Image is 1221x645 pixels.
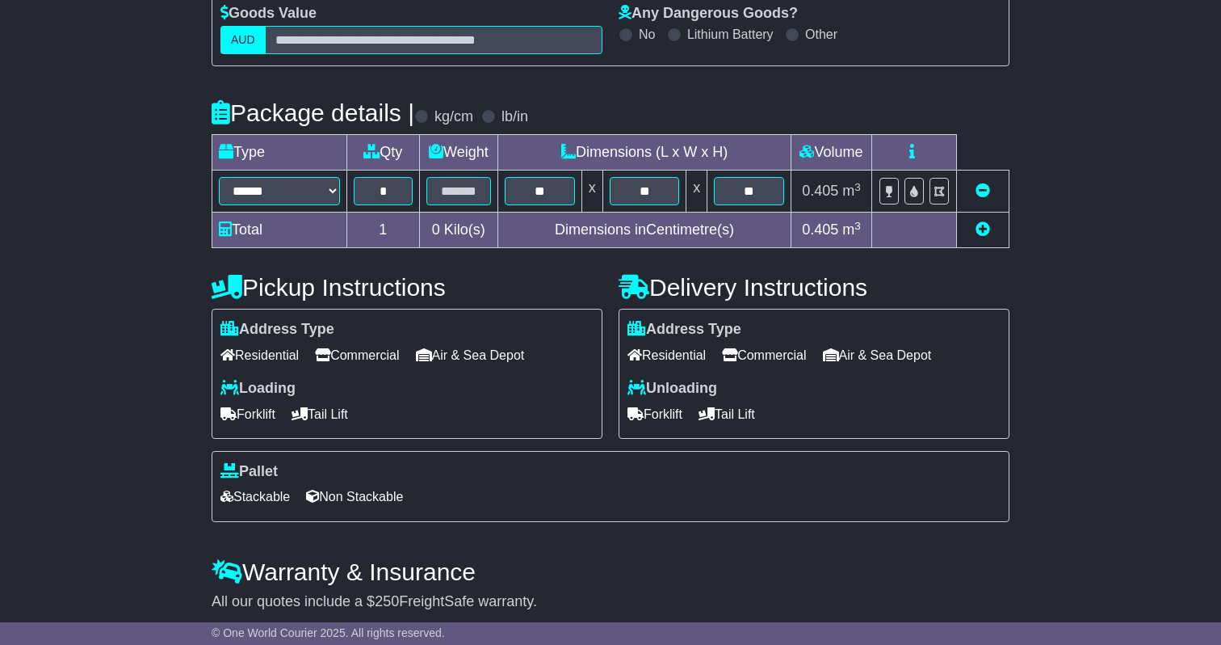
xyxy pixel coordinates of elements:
[220,380,296,398] label: Loading
[212,99,414,126] h4: Package details |
[581,171,602,213] td: x
[791,135,871,171] td: Volume
[306,484,403,509] span: Non Stackable
[212,135,347,171] td: Type
[854,181,861,193] sup: 3
[434,108,473,126] label: kg/cm
[722,343,806,368] span: Commercial
[627,402,682,427] span: Forklift
[976,183,990,199] a: Remove this item
[802,183,838,199] span: 0.405
[220,463,278,481] label: Pallet
[842,221,861,238] span: m
[619,274,1009,301] h4: Delivery Instructions
[842,183,861,199] span: m
[699,402,755,427] span: Tail Lift
[375,593,399,609] span: 250
[347,135,420,171] td: Qty
[315,343,399,368] span: Commercial
[854,220,861,232] sup: 3
[686,171,707,213] td: x
[220,321,334,339] label: Address Type
[627,321,741,339] label: Address Type
[292,402,348,427] span: Tail Lift
[823,343,932,368] span: Air & Sea Depot
[419,213,498,248] td: Kilo(s)
[687,27,774,42] label: Lithium Battery
[212,593,1009,611] div: All our quotes include a $ FreightSafe warranty.
[220,5,317,23] label: Goods Value
[498,213,791,248] td: Dimensions in Centimetre(s)
[416,343,525,368] span: Air & Sea Depot
[627,343,706,368] span: Residential
[347,213,420,248] td: 1
[805,27,837,42] label: Other
[639,27,655,42] label: No
[619,5,798,23] label: Any Dangerous Goods?
[501,108,528,126] label: lb/in
[220,402,275,427] span: Forklift
[220,26,266,54] label: AUD
[802,221,838,238] span: 0.405
[498,135,791,171] td: Dimensions (L x W x H)
[419,135,498,171] td: Weight
[212,626,445,639] span: © One World Courier 2025. All rights reserved.
[212,274,602,301] h4: Pickup Instructions
[212,559,1009,585] h4: Warranty & Insurance
[220,484,290,509] span: Stackable
[220,343,299,368] span: Residential
[212,213,347,248] td: Total
[976,221,990,238] a: Add new item
[627,380,717,398] label: Unloading
[432,221,440,238] span: 0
